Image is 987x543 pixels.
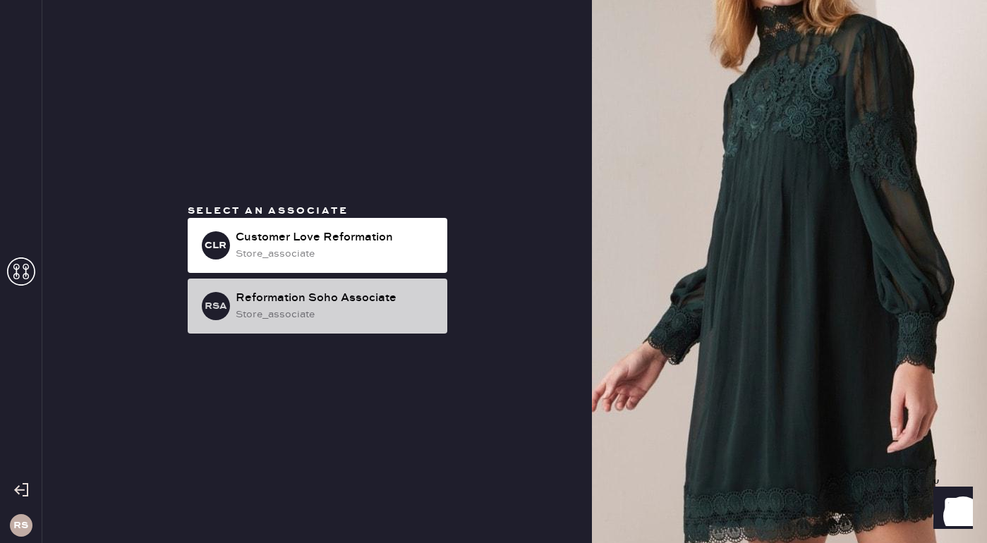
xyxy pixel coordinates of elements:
iframe: Front Chat [920,480,981,540]
h3: RS [13,520,28,530]
span: Select an associate [188,205,349,217]
div: Customer Love Reformation [236,229,436,246]
h3: RSA [205,301,227,311]
div: store_associate [236,246,436,262]
div: Reformation Soho Associate [236,290,436,307]
div: store_associate [236,307,436,322]
h3: CLR [205,240,226,250]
